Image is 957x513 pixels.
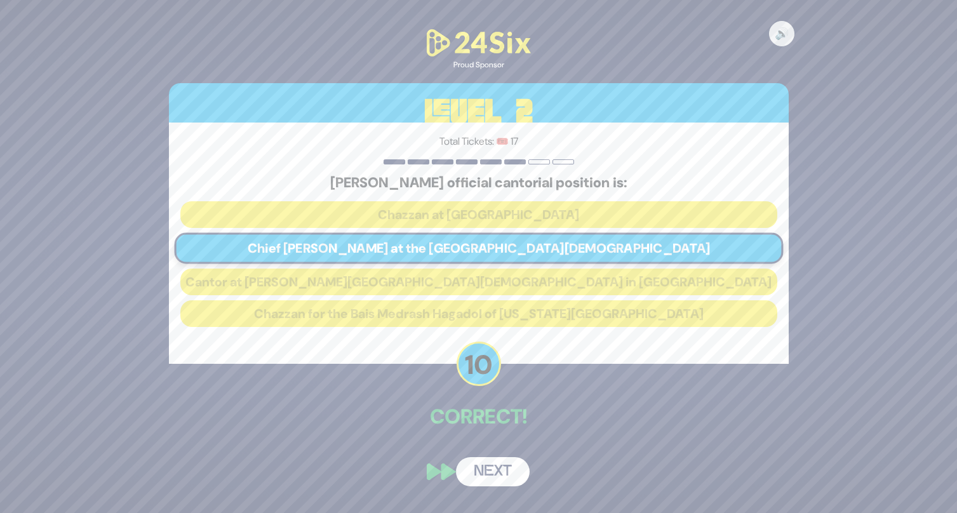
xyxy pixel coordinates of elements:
p: 10 [457,342,501,386]
button: Chazzan at [GEOGRAPHIC_DATA] [180,201,777,228]
button: Chazzan for the Bais Medrash Hagadol of [US_STATE][GEOGRAPHIC_DATA] [180,300,777,327]
p: Total Tickets: 🎟️ 17 [180,134,777,149]
p: Correct! [169,401,789,432]
button: Chief [PERSON_NAME] at the [GEOGRAPHIC_DATA][DEMOGRAPHIC_DATA] [174,233,783,264]
button: Next [456,457,530,486]
div: Proud Sponsor [422,59,536,70]
h3: Level 2 [169,83,789,140]
h5: [PERSON_NAME] official cantorial position is: [180,175,777,191]
button: 🔊 [769,21,794,46]
button: Cantor at [PERSON_NAME][GEOGRAPHIC_DATA][DEMOGRAPHIC_DATA] in [GEOGRAPHIC_DATA] [180,269,777,295]
img: 24Six [422,27,536,59]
